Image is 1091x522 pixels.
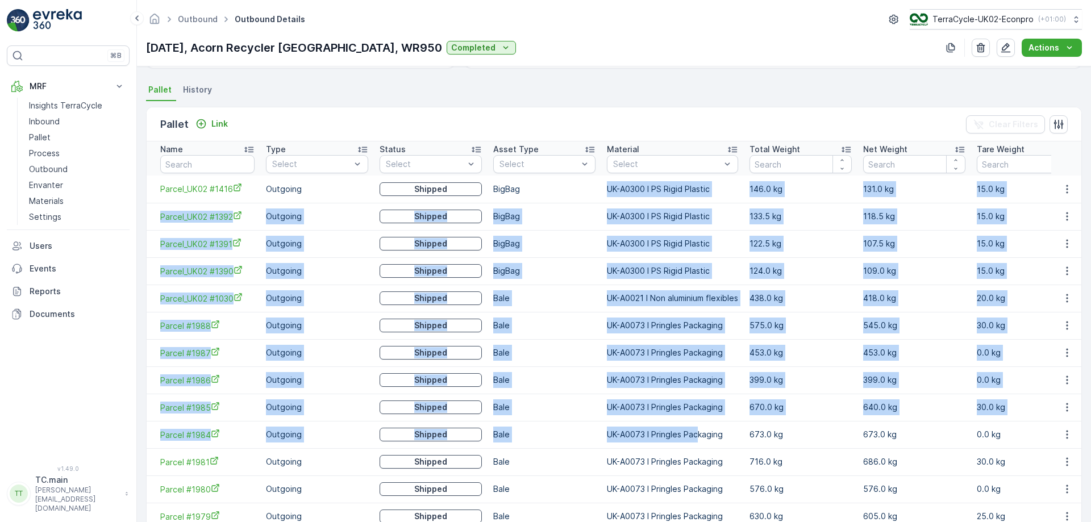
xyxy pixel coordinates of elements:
p: Material [607,144,639,155]
td: UK-A0073 I Pringles Packaging [601,421,744,448]
td: 0.0 kg [971,366,1085,394]
a: Insights TerraCycle [24,98,130,114]
td: 109.0 kg [857,257,971,285]
p: Shipped [414,511,447,522]
span: Pallet [148,84,172,95]
p: Clear Filters [989,119,1038,130]
p: Users [30,240,125,252]
p: ⌘B [110,51,122,60]
p: Completed [451,42,495,53]
p: Shipped [414,347,447,358]
button: Shipped [380,210,482,223]
a: Parcel #1980 [160,483,255,495]
button: Actions [1022,39,1082,57]
p: TC.main [35,474,119,486]
p: MRF [30,81,107,92]
td: 716.0 kg [744,448,857,475]
p: Status [380,144,406,155]
button: Shipped [380,428,482,441]
p: Total Weight [749,144,800,155]
a: Parcel #1981 [160,456,255,468]
span: History [183,84,212,95]
button: Shipped [380,400,482,414]
p: Shipped [414,483,447,495]
p: Shipped [414,265,447,277]
a: Parcel #1984 [160,429,255,441]
td: BigBag [488,230,601,257]
td: 0.0 kg [971,421,1085,448]
input: Search [863,155,965,173]
p: ( +01:00 ) [1038,15,1066,24]
a: Reports [7,280,130,303]
a: Inbound [24,114,130,130]
a: Parcel #1987 [160,347,255,359]
button: MRF [7,75,130,98]
p: Shipped [414,374,447,386]
td: Outgoing [260,203,374,230]
td: Outgoing [260,230,374,257]
button: Shipped [380,373,482,387]
td: UK-A0073 I Pringles Packaging [601,339,744,366]
td: 15.0 kg [971,176,1085,203]
td: 453.0 kg [857,339,971,366]
p: Link [211,118,228,130]
td: Outgoing [260,394,374,421]
a: Parcel_UK02 #1391 [160,238,255,250]
td: BigBag [488,257,601,285]
td: Bale [488,448,601,475]
p: Shipped [414,211,447,222]
td: 107.5 kg [857,230,971,257]
td: UK-A0021 I Non aluminium flexibles [601,285,744,312]
td: 686.0 kg [857,448,971,475]
span: Outbound Details [232,14,307,25]
a: Parcel #1985 [160,402,255,414]
td: 118.5 kg [857,203,971,230]
td: 146.0 kg [744,176,857,203]
p: Net Weight [863,144,907,155]
p: Outbound [29,164,68,175]
p: Shipped [414,238,447,249]
p: Asset Type [493,144,539,155]
td: 576.0 kg [744,475,857,503]
button: TTTC.main[PERSON_NAME][EMAIL_ADDRESS][DOMAIN_NAME] [7,474,130,513]
td: 15.0 kg [971,230,1085,257]
p: Shipped [414,456,447,467]
td: Outgoing [260,176,374,203]
td: 670.0 kg [744,394,857,421]
button: Shipped [380,291,482,305]
span: Parcel_UK02 #1030 [160,293,255,304]
p: Insights TerraCycle [29,100,102,111]
td: Bale [488,312,601,339]
a: Parcel_UK02 #1416 [160,183,255,195]
td: BigBag [488,176,601,203]
a: Process [24,145,130,161]
p: Select [272,158,351,170]
img: logo_light-DOdMpM7g.png [33,9,82,32]
a: Users [7,235,130,257]
span: v 1.49.0 [7,465,130,472]
td: Bale [488,285,601,312]
input: Search [977,155,1079,173]
td: Outgoing [260,312,374,339]
span: Parcel_UK02 #1390 [160,265,255,277]
button: Link [191,117,232,131]
td: Bale [488,394,601,421]
p: Envanter [29,179,63,191]
button: Shipped [380,182,482,196]
td: UK-A0300 I PS Rigid Plastic [601,230,744,257]
td: 124.0 kg [744,257,857,285]
a: Parcel #1988 [160,320,255,332]
td: Outgoing [260,257,374,285]
td: 131.0 kg [857,176,971,203]
a: Parcel_UK02 #1392 [160,211,255,223]
td: UK-A0073 I Pringles Packaging [601,475,744,503]
a: Parcel #1986 [160,374,255,386]
a: Settings [24,209,130,225]
a: Outbound [178,14,218,24]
